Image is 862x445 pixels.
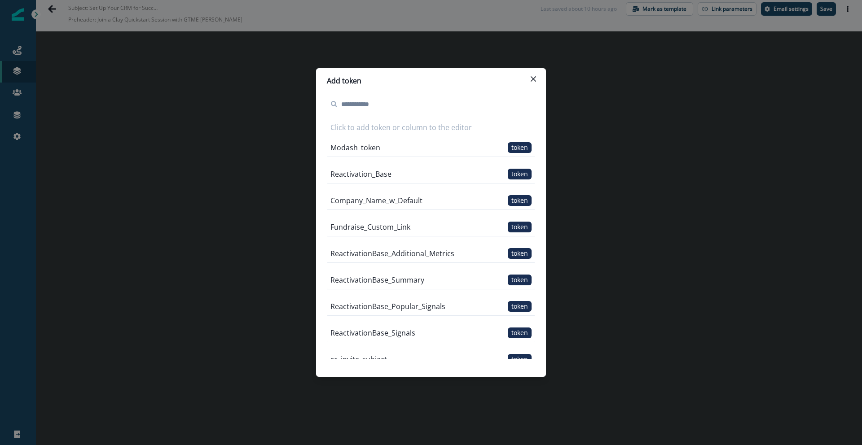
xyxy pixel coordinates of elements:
p: Fundraise_Custom_Link [330,222,410,232]
p: ReactivationBase_Summary [330,275,424,285]
p: ReactivationBase_Signals [330,327,415,338]
p: Add token [327,75,361,86]
span: token [508,222,532,232]
span: token [508,248,532,259]
p: cc_invite_subject [330,354,387,365]
span: token [508,142,532,153]
span: token [508,169,532,179]
span: token [508,195,532,206]
span: token [508,327,532,338]
span: token [508,354,532,365]
p: Reactivation_Base [330,169,391,179]
p: ReactivationBase_Additional_Metrics [330,248,454,259]
p: Company_Name_w_Default [330,195,422,206]
p: Click to add token or column to the editor [327,122,472,133]
span: token [508,275,532,285]
button: Close [526,72,541,86]
p: ReactivationBase_Popular_Signals [330,301,445,312]
p: Modash_token [330,142,380,153]
span: token [508,301,532,312]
